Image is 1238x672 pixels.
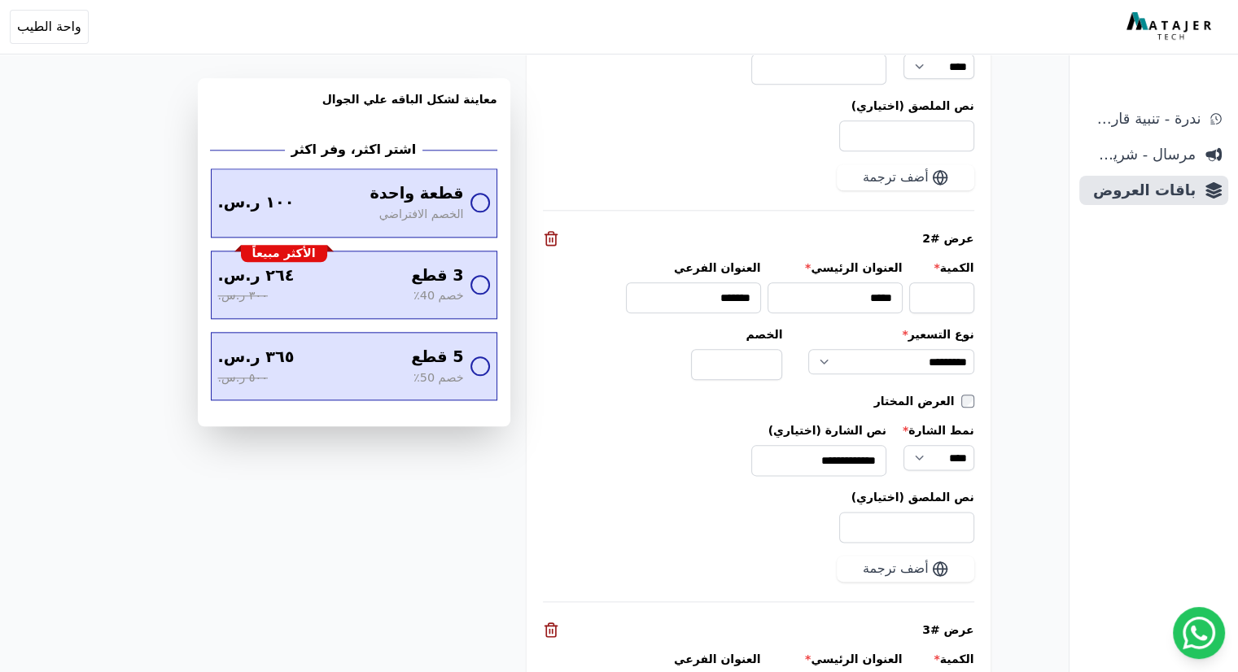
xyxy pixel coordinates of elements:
span: أضف ترجمة [863,559,929,578]
label: نوع التسعير [808,326,973,343]
label: العنوان الرئيسي [768,260,903,276]
span: ٣٠٠ ر.س. [218,287,268,305]
label: نص الشارة (اختياري) [751,422,886,439]
span: ندرة - تنبية قارب علي النفاذ [1086,107,1201,130]
span: باقات العروض [1086,179,1196,202]
span: أضف ترجمة [863,168,929,187]
span: ١٠٠ ر.س. [218,191,295,215]
span: ٣٦٥ ر.س. [218,346,295,369]
button: أضف ترجمة [837,164,974,190]
h3: معاينة لشكل الباقه علي الجوال [211,91,497,127]
label: العرض المختار [874,393,961,409]
span: مرسال - شريط دعاية [1086,143,1196,166]
label: العنوان الرئيسي [768,651,903,667]
button: واحة الطيب [10,10,89,44]
span: ٥٠٠ ر.س. [218,369,268,387]
span: خصم 50٪ [413,369,464,387]
div: الأكثر مبيعاً [241,245,327,263]
label: الخصم [691,326,782,343]
button: أضف ترجمة [837,556,974,582]
label: نمط الشارة [903,422,974,439]
h2: اشتر اكثر، وفر اكثر [291,140,416,159]
span: 3 قطع [411,264,463,288]
label: العنوان الفرعي [626,651,761,667]
img: MatajerTech Logo [1126,12,1215,41]
span: قطعة واحدة [370,182,463,206]
span: 5 قطع [411,346,463,369]
span: ٢٦٤ ر.س. [218,264,295,288]
label: الكمية [909,260,974,276]
span: واحة الطيب [17,17,81,37]
div: عرض #2 [543,230,974,247]
span: الخصم الافتراضي [379,206,464,224]
label: الكمية [909,651,974,667]
label: نص الملصق (اختياري) [543,489,974,505]
span: خصم 40٪ [413,287,464,305]
div: عرض #3 [543,622,974,638]
label: العنوان الفرعي [626,260,761,276]
label: نص الملصق (اختياري) [543,98,974,114]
